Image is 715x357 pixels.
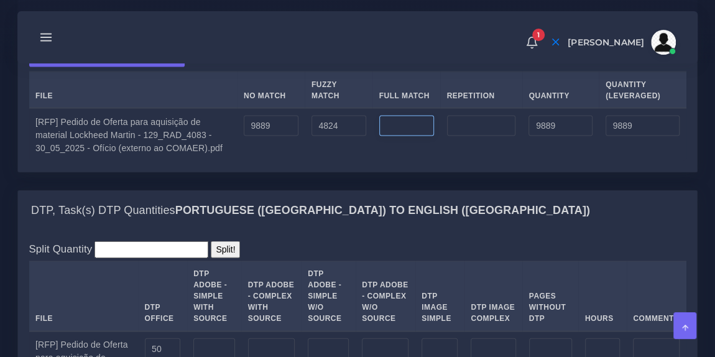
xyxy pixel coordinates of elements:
[29,72,238,109] th: File
[305,72,372,109] th: Fuzzy Match
[241,261,301,331] th: DTP Adobe - Complex With Source
[522,261,578,331] th: Pages Without DTP
[29,261,139,331] th: File
[522,72,599,109] th: Quantity
[372,72,440,109] th: Full Match
[175,204,590,216] b: Portuguese ([GEOGRAPHIC_DATA]) TO English ([GEOGRAPHIC_DATA])
[440,72,522,109] th: Repetition
[578,261,626,331] th: Hours
[651,30,676,55] img: avatar
[415,261,464,331] th: DTP Image Simple
[561,30,680,55] a: [PERSON_NAME]avatar
[31,204,590,218] h4: DTP, Task(s) DTP Quantities
[138,261,187,331] th: DTP Office
[29,241,93,257] label: Split Quantity
[532,29,545,41] span: 1
[29,108,238,161] td: [RFP] Pedido de Oferta para aquisição de material Lockheed Martin - 129_RAD_4083 - 30_05_2025 - O...
[302,261,356,331] th: DTP Adobe - Simple W/O Source
[18,39,697,172] div: MT+PE, Task(s) Full Post Editing QuantitiesPortuguese ([GEOGRAPHIC_DATA]) TO English ([GEOGRAPHIC...
[356,261,415,331] th: DTP Adobe - Complex W/O Source
[521,35,543,49] a: 1
[18,191,697,231] div: DTP, Task(s) DTP QuantitiesPortuguese ([GEOGRAPHIC_DATA]) TO English ([GEOGRAPHIC_DATA])
[464,261,522,331] th: DTP Image Complex
[211,241,240,258] input: Split!
[627,261,686,331] th: Comment
[599,72,686,109] th: Quantity (Leveraged)
[568,38,644,47] span: [PERSON_NAME]
[187,261,242,331] th: DTP Adobe - Simple With Source
[237,72,305,109] th: No Match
